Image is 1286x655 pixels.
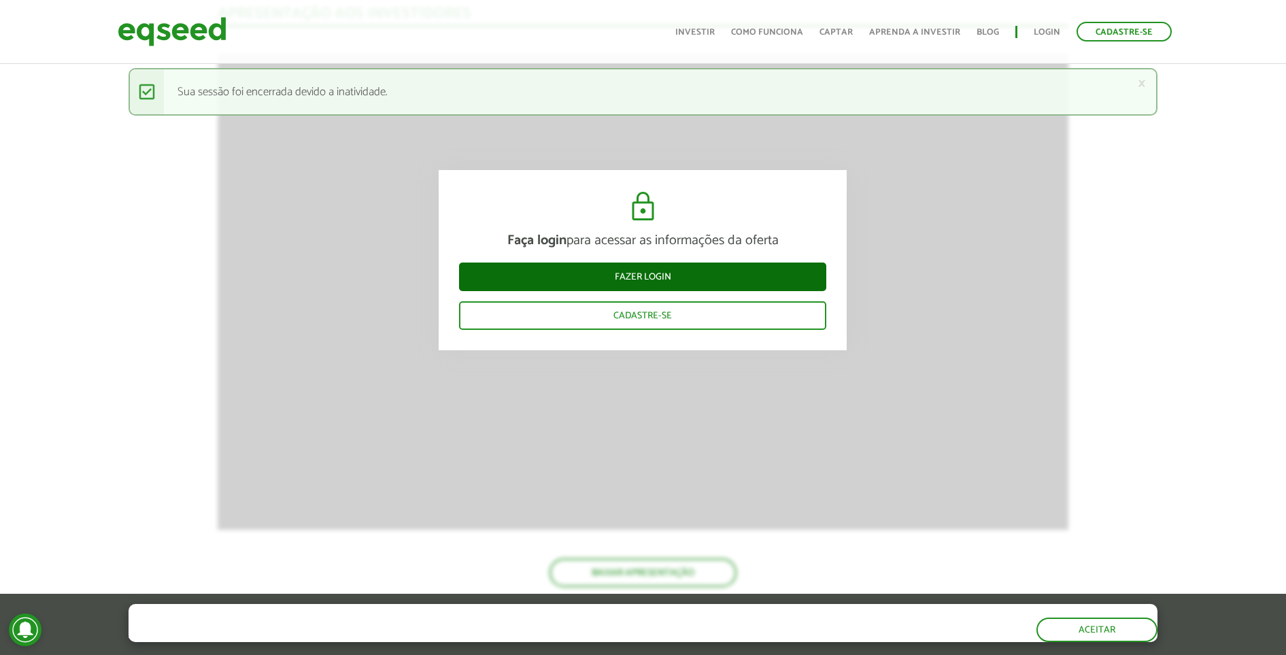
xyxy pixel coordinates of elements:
[1036,618,1157,642] button: Aceitar
[675,28,715,37] a: Investir
[1138,76,1146,90] a: ×
[459,263,826,291] a: Fazer login
[129,604,621,625] h5: O site da EqSeed utiliza cookies para melhorar sua navegação.
[977,28,999,37] a: Blog
[1034,28,1060,37] a: Login
[129,628,621,641] p: Ao clicar em "aceitar", você aceita nossa .
[129,68,1157,116] div: Sua sessão foi encerrada devido a inatividade.
[869,28,960,37] a: Aprenda a investir
[731,28,803,37] a: Como funciona
[1077,22,1172,41] a: Cadastre-se
[118,14,226,50] img: EqSeed
[626,190,660,223] img: cadeado.svg
[459,301,826,330] a: Cadastre-se
[308,630,465,641] a: política de privacidade e de cookies
[819,28,853,37] a: Captar
[459,233,826,249] p: para acessar as informações da oferta
[507,229,566,252] strong: Faça login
